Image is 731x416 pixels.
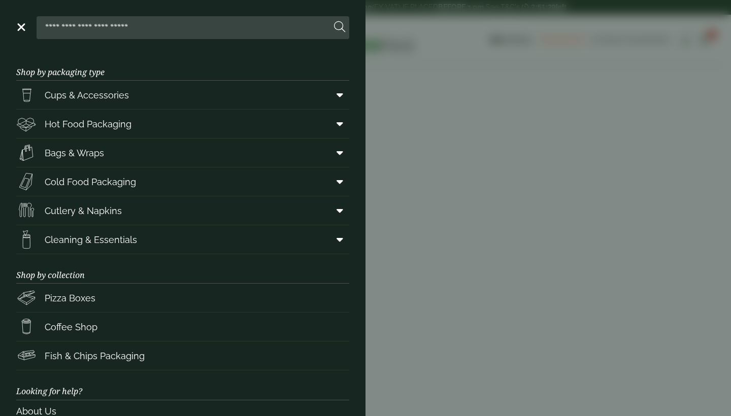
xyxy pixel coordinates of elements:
[16,284,349,312] a: Pizza Boxes
[45,117,131,131] span: Hot Food Packaging
[45,233,137,247] span: Cleaning & Essentials
[45,320,97,334] span: Coffee Shop
[45,146,104,160] span: Bags & Wraps
[16,200,37,221] img: Cutlery.svg
[16,196,349,225] a: Cutlery & Napkins
[16,370,349,400] h3: Looking for help?
[16,341,349,370] a: Fish & Chips Packaging
[45,291,95,305] span: Pizza Boxes
[16,288,37,308] img: Pizza_boxes.svg
[16,317,37,337] img: HotDrink_paperCup.svg
[16,229,37,250] img: open-wipe.svg
[16,225,349,254] a: Cleaning & Essentials
[16,313,349,341] a: Coffee Shop
[16,110,349,138] a: Hot Food Packaging
[16,143,37,163] img: Paper_carriers.svg
[16,114,37,134] img: Deli_box.svg
[45,204,122,218] span: Cutlery & Napkins
[16,345,37,366] img: FishNchip_box.svg
[16,81,349,109] a: Cups & Accessories
[45,349,145,363] span: Fish & Chips Packaging
[16,138,349,167] a: Bags & Wraps
[45,175,136,189] span: Cold Food Packaging
[45,88,129,102] span: Cups & Accessories
[16,85,37,105] img: PintNhalf_cup.svg
[16,167,349,196] a: Cold Food Packaging
[16,51,349,81] h3: Shop by packaging type
[16,254,349,284] h3: Shop by collection
[16,171,37,192] img: Sandwich_box.svg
